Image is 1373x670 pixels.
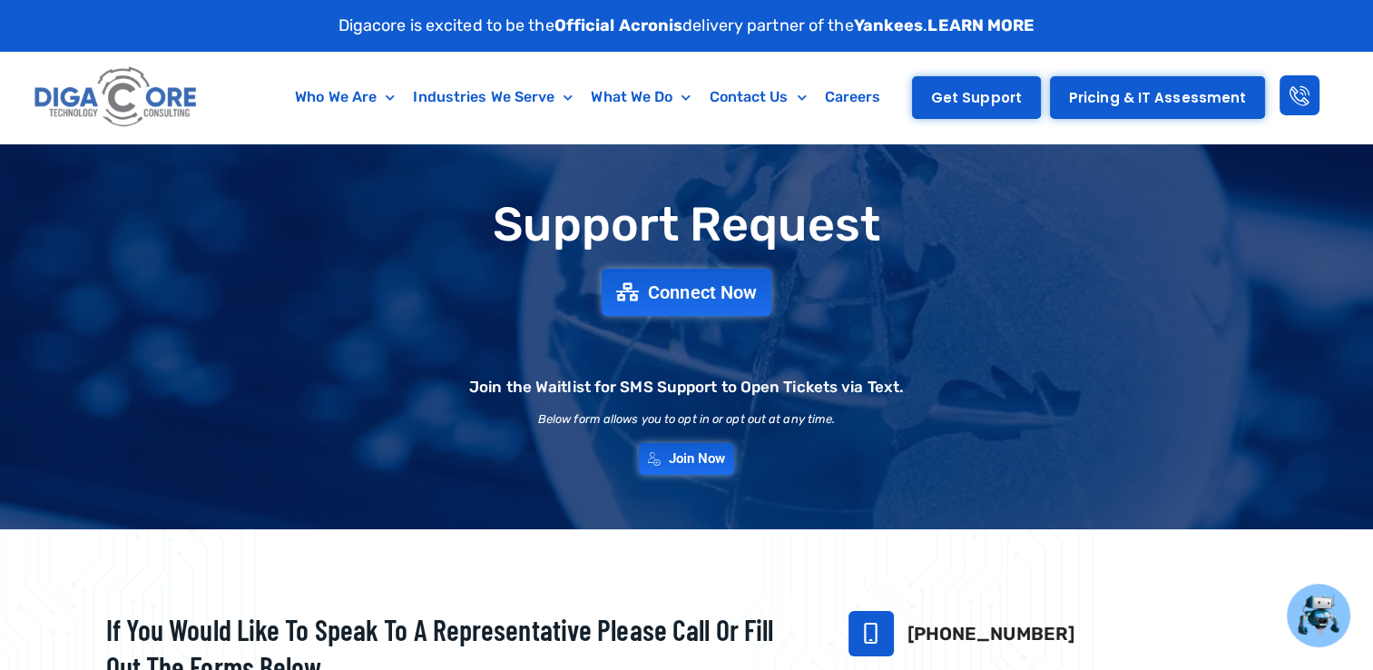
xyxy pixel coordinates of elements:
[907,623,1074,645] a: [PHONE_NUMBER]
[582,76,700,118] a: What We Do
[648,283,757,301] span: Connect Now
[848,611,894,656] a: 732-646-5725
[276,76,900,118] nav: Menu
[931,91,1022,104] span: Get Support
[816,76,890,118] a: Careers
[404,76,582,118] a: Industries We Serve
[469,379,904,395] h2: Join the Waitlist for SMS Support to Open Tickets via Text.
[538,413,836,425] h2: Below form allows you to opt in or opt out at any time.
[669,452,726,466] span: Join Now
[1050,76,1265,119] a: Pricing & IT Assessment
[338,14,1035,38] p: Digacore is excited to be the delivery partner of the .
[912,76,1041,119] a: Get Support
[700,76,815,118] a: Contact Us
[30,61,203,134] img: Digacore logo 1
[927,15,1035,35] a: LEARN MORE
[854,15,924,35] strong: Yankees
[602,269,771,316] a: Connect Now
[61,199,1313,251] h1: Support Request
[1069,91,1246,104] span: Pricing & IT Assessment
[554,15,683,35] strong: Official Acronis
[286,76,404,118] a: Who We Are
[639,443,735,475] a: Join Now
